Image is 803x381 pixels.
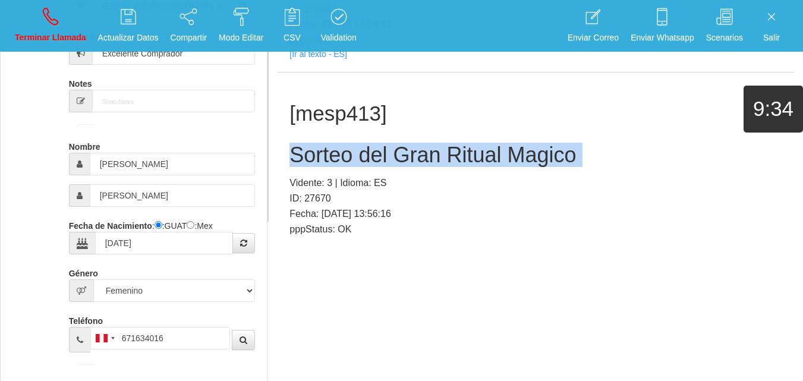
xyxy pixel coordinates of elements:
p: Compartir [171,31,207,45]
input: Teléfono [90,327,230,349]
p: Enviar Correo [568,31,619,45]
input: Nombre [90,153,256,175]
a: Terminar Llamada [11,4,90,48]
p: Vidente: 3 | Idioma: ES [289,175,782,191]
div: : :GUAT :Mex [69,216,256,254]
p: Salir [755,31,788,45]
label: Notes [69,74,92,90]
p: Enviar Whatsapp [631,31,694,45]
a: Actualizar Datos [94,4,163,48]
a: Compartir [166,4,211,48]
h1: [mesp413] [289,102,782,125]
a: Enviar Correo [563,4,623,48]
label: Nombre [69,137,100,153]
p: Actualizar Datos [98,31,159,45]
div: Peru (Perú): +51 [91,328,118,349]
p: ID: 27670 [289,191,782,206]
p: CSV [275,31,308,45]
h2: Sorteo del Gran Ritual Magico [289,143,782,167]
label: Teléfono [69,311,103,327]
label: Fecha de Nacimiento [69,216,152,232]
p: Fecha: [DATE] 13:56:16 [289,206,782,222]
input: :Yuca-Mex [187,221,194,229]
a: Enviar Whatsapp [626,4,698,48]
p: Scenarios [706,31,743,45]
p: Modo Editar [219,31,263,45]
input: Sensibilidad [92,42,256,65]
p: Validation [320,31,356,45]
h1: 9:34 [744,97,803,121]
input: Short-Notes [92,90,256,112]
a: Scenarios [702,4,747,48]
a: Modo Editar [215,4,267,48]
label: Género [69,263,98,279]
a: Salir [751,4,792,48]
p: pppStatus: OK [289,222,782,237]
a: [Ir al texto - ES] [289,49,347,59]
a: Validation [316,4,360,48]
a: CSV [271,4,313,48]
input: Apellido [90,184,256,207]
input: :Quechi GUAT [155,221,162,229]
p: Terminar Llamada [15,31,86,45]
